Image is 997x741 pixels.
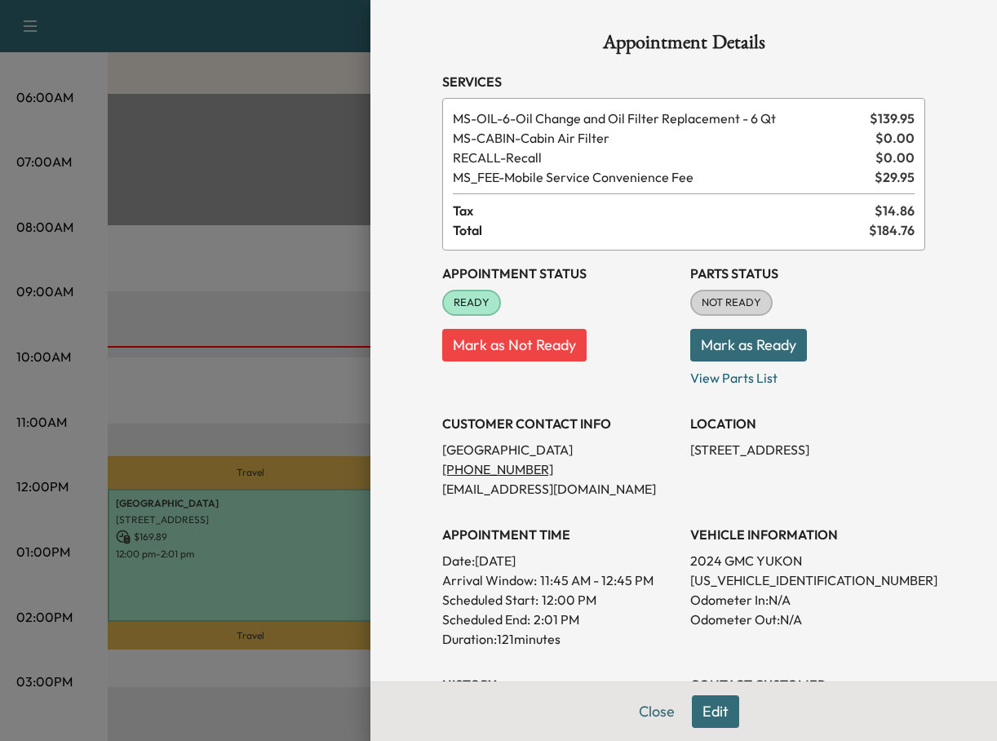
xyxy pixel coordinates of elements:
[690,440,925,459] p: [STREET_ADDRESS]
[540,570,654,590] span: 11:45 AM - 12:45 PM
[453,109,863,128] span: Oil Change and Oil Filter Replacement - 6 Qt
[534,610,579,629] p: 2:01 PM
[442,590,538,610] p: Scheduled Start:
[453,148,869,167] span: Recall
[442,414,677,433] h3: CUSTOMER CONTACT INFO
[442,329,587,362] button: Mark as Not Ready
[692,695,739,728] button: Edit
[875,148,915,167] span: $ 0.00
[442,629,677,649] p: Duration: 121 minutes
[442,570,677,590] p: Arrival Window:
[444,295,499,311] span: READY
[690,525,925,544] h3: VEHICLE INFORMATION
[442,72,925,91] h3: Services
[453,220,869,240] span: Total
[690,551,925,570] p: 2024 GMC YUKON
[690,264,925,283] h3: Parts Status
[453,167,868,187] span: Mobile Service Convenience Fee
[442,33,925,59] h1: Appointment Details
[442,525,677,544] h3: APPOINTMENT TIME
[628,695,685,728] button: Close
[442,479,677,499] p: [EMAIL_ADDRESS][DOMAIN_NAME]
[442,264,677,283] h3: Appointment Status
[875,201,915,220] span: $ 14.86
[690,610,925,629] p: Odometer Out: N/A
[690,570,925,590] p: [US_VEHICLE_IDENTIFICATION_NUMBER]
[542,590,596,610] p: 12:00 PM
[690,675,925,694] h3: CONTACT CUSTOMER
[870,109,915,128] span: $ 139.95
[690,414,925,433] h3: LOCATION
[442,461,567,477] a: [PHONE_NUMBER]
[690,590,925,610] p: Odometer In: N/A
[442,610,530,629] p: Scheduled End:
[869,220,915,240] span: $ 184.76
[442,675,677,694] h3: History
[690,329,807,362] button: Mark as Ready
[690,362,925,388] p: View Parts List
[453,128,869,148] span: Cabin Air Filter
[442,440,677,459] p: [GEOGRAPHIC_DATA]
[453,201,875,220] span: Tax
[875,128,915,148] span: $ 0.00
[875,167,915,187] span: $ 29.95
[692,295,771,311] span: NOT READY
[442,551,677,570] p: Date: [DATE]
